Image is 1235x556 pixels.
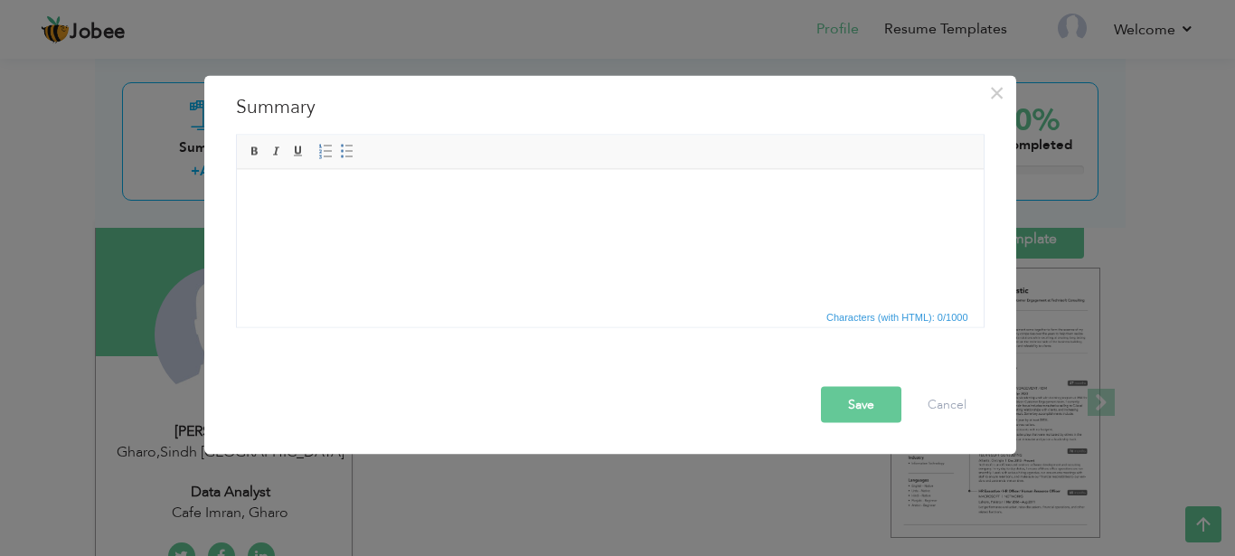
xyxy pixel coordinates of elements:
button: Cancel [910,386,985,422]
div: Statistics [823,308,974,325]
span: × [989,76,1004,108]
button: Save [821,386,901,422]
a: Insert/Remove Numbered List [316,141,335,161]
span: Characters (with HTML): 0/1000 [823,308,972,325]
a: Underline [288,141,308,161]
a: Insert/Remove Bulleted List [337,141,357,161]
iframe: Rich Text Editor, summaryEditor [237,169,984,305]
a: Italic [267,141,287,161]
h3: Summary [236,93,985,120]
button: Close [983,78,1012,107]
a: Bold [245,141,265,161]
